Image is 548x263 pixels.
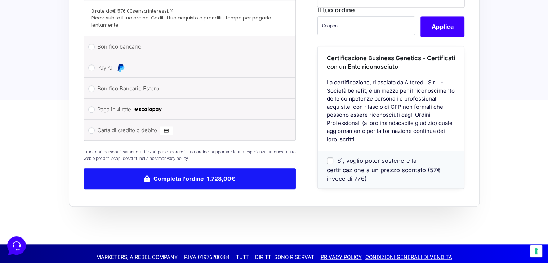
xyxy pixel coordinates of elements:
iframe: Customerly Messenger Launcher [6,235,27,257]
button: Aiuto [94,197,138,213]
p: Aiuto [111,207,121,213]
input: Cerca un articolo... [16,105,118,112]
label: PayPal [97,62,280,73]
span: Certificazione Business Genetics - Certificati con un Ente riconosciuto [327,54,455,71]
img: Carta di credito o debito [160,126,173,135]
a: PRIVACY POLICY [321,254,362,260]
p: I tuoi dati personali saranno utilizzati per elaborare il tuo ordine, supportare la tua esperienz... [84,149,296,162]
p: MARKETERS, A REBEL COMPANY – P.IVA 01976200384 – TUTTI I DIRITTI SONO RISERVATI – – [72,253,476,262]
button: Messaggi [50,197,94,213]
input: Coupon [317,16,415,35]
div: La certificazione, rilasciata da Alteredu S.r.l. - Società benefit, è un mezzo per il riconoscime... [318,79,464,151]
img: dark [35,40,49,55]
img: PayPal [116,63,125,72]
input: Sì, voglio poter sostenere la certificazione a un prezzo scontato (57€ invece di 77€) [327,157,333,164]
span: Le tue conversazioni [12,29,61,35]
label: Bonifico bancario [97,41,280,52]
label: Carta di credito o debito [97,125,280,136]
a: privacy policy [162,156,188,161]
button: Applica [420,16,464,37]
img: scalapay-logo-black.png [134,105,162,114]
a: CONDIZIONI GENERALI DI VENDITA [365,254,452,260]
button: Inizia una conversazione [12,61,133,75]
p: Home [22,207,34,213]
a: Apri Centro Assistenza [77,89,133,95]
label: Bonifico Bancario Estero [97,83,280,94]
h2: Ciao da Marketers 👋 [6,6,121,17]
img: dark [23,40,37,55]
button: Completa l'ordine 1.728,00€ [84,168,296,189]
button: Le tue preferenze relative al consenso per le tecnologie di tracciamento [530,245,542,257]
span: Trova una risposta [12,89,56,95]
label: Paga in 4 rate [97,104,280,115]
span: Inizia una conversazione [47,65,106,71]
button: Home [6,197,50,213]
span: Sì, voglio poter sostenere la certificazione a un prezzo scontato (57€ invece di 77€) [327,157,441,183]
p: Messaggi [62,207,82,213]
img: dark [12,40,26,55]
